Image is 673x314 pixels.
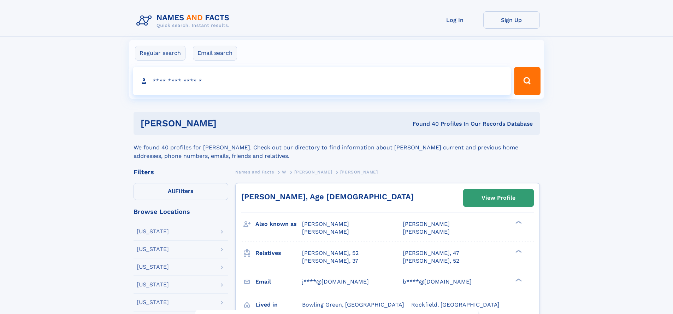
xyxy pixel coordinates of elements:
a: Log In [427,11,483,29]
label: Email search [193,46,237,61]
div: ❯ [514,278,522,282]
span: [PERSON_NAME] [340,170,378,175]
div: [US_STATE] [137,282,169,287]
h3: Email [255,276,302,288]
a: [PERSON_NAME], 37 [302,257,358,265]
div: Found 40 Profiles In Our Records Database [314,120,533,128]
a: View Profile [464,189,533,206]
div: View Profile [482,190,515,206]
div: [US_STATE] [137,229,169,234]
a: [PERSON_NAME], 47 [403,249,459,257]
div: Browse Locations [134,209,228,215]
input: search input [133,67,511,95]
a: [PERSON_NAME] [294,167,332,176]
a: W [282,167,287,176]
div: ❯ [514,220,522,225]
span: Bowling Green, [GEOGRAPHIC_DATA] [302,301,404,308]
img: Logo Names and Facts [134,11,235,30]
a: Sign Up [483,11,540,29]
a: [PERSON_NAME], Age [DEMOGRAPHIC_DATA] [241,192,414,201]
span: [PERSON_NAME] [302,221,349,227]
div: Filters [134,169,228,175]
a: [PERSON_NAME], 52 [302,249,359,257]
div: [US_STATE] [137,246,169,252]
div: ❯ [514,249,522,253]
div: [US_STATE] [137,264,169,270]
span: W [282,170,287,175]
span: [PERSON_NAME] [302,228,349,235]
a: [PERSON_NAME], 52 [403,257,459,265]
h3: Also known as [255,218,302,230]
span: [PERSON_NAME] [294,170,332,175]
span: All [168,188,175,194]
div: We found 40 profiles for [PERSON_NAME]. Check out our directory to find information about [PERSON... [134,135,540,160]
span: [PERSON_NAME] [403,228,450,235]
a: Names and Facts [235,167,274,176]
span: [PERSON_NAME] [403,221,450,227]
button: Search Button [514,67,540,95]
span: Rockfield, [GEOGRAPHIC_DATA] [411,301,500,308]
div: [US_STATE] [137,299,169,305]
h1: [PERSON_NAME] [141,119,315,128]
label: Filters [134,183,228,200]
label: Regular search [135,46,185,61]
h3: Relatives [255,247,302,259]
h3: Lived in [255,299,302,311]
